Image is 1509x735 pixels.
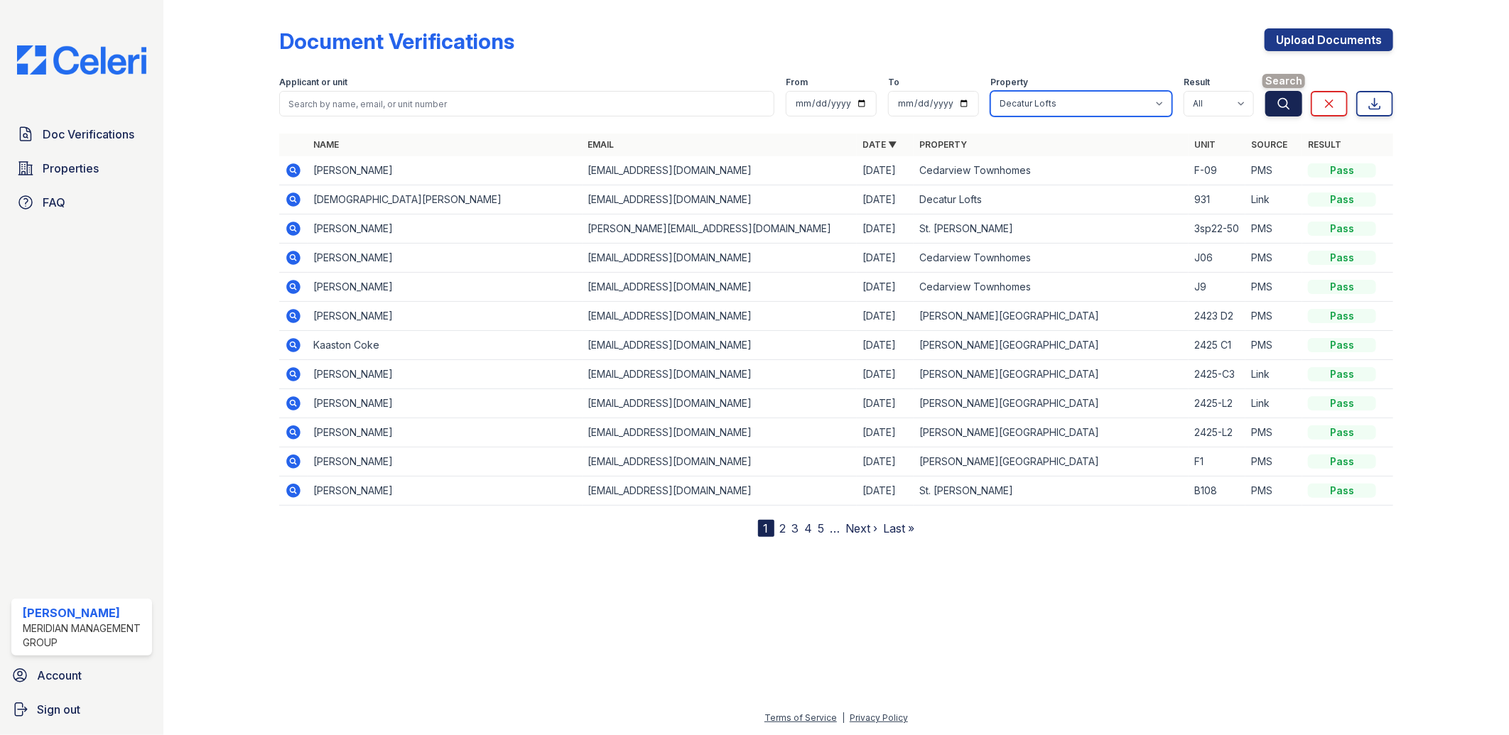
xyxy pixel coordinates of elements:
[308,244,583,273] td: [PERSON_NAME]
[914,214,1189,244] td: St. [PERSON_NAME]
[914,447,1189,477] td: [PERSON_NAME][GEOGRAPHIC_DATA]
[764,712,837,723] a: Terms of Service
[308,447,583,477] td: [PERSON_NAME]
[1245,331,1302,360] td: PMS
[1189,477,1245,506] td: B108
[857,302,914,331] td: [DATE]
[1262,74,1305,88] span: Search
[914,477,1189,506] td: St. [PERSON_NAME]
[6,45,158,75] img: CE_Logo_Blue-a8612792a0a2168367f1c8372b55b34899dd931a85d93a1a3d3e32e68fde9ad4.png
[1245,214,1302,244] td: PMS
[11,154,152,183] a: Properties
[914,302,1189,331] td: [PERSON_NAME][GEOGRAPHIC_DATA]
[857,418,914,447] td: [DATE]
[884,521,915,535] a: Last »
[914,418,1189,447] td: [PERSON_NAME][GEOGRAPHIC_DATA]
[583,185,858,214] td: [EMAIL_ADDRESS][DOMAIN_NAME]
[11,120,152,148] a: Doc Verifications
[818,521,825,535] a: 5
[583,389,858,418] td: [EMAIL_ADDRESS][DOMAIN_NAME]
[857,331,914,360] td: [DATE]
[1308,139,1341,150] a: Result
[1245,185,1302,214] td: Link
[758,520,774,537] div: 1
[1265,28,1393,51] a: Upload Documents
[583,302,858,331] td: [EMAIL_ADDRESS][DOMAIN_NAME]
[308,214,583,244] td: [PERSON_NAME]
[786,77,808,88] label: From
[857,273,914,302] td: [DATE]
[1189,302,1245,331] td: 2423 D2
[857,447,914,477] td: [DATE]
[1308,425,1376,440] div: Pass
[1245,302,1302,331] td: PMS
[1245,477,1302,506] td: PMS
[1189,214,1245,244] td: 3sp22-50
[1308,338,1376,352] div: Pass
[1189,244,1245,273] td: J06
[857,185,914,214] td: [DATE]
[6,661,158,690] a: Account
[850,712,908,723] a: Privacy Policy
[583,418,858,447] td: [EMAIL_ADDRESS][DOMAIN_NAME]
[857,477,914,506] td: [DATE]
[857,389,914,418] td: [DATE]
[1189,156,1245,185] td: F-09
[1308,396,1376,410] div: Pass
[1245,447,1302,477] td: PMS
[308,360,583,389] td: [PERSON_NAME]
[6,695,158,724] a: Sign out
[857,244,914,273] td: [DATE]
[1194,139,1216,150] a: Unit
[1184,77,1210,88] label: Result
[842,712,845,723] div: |
[1308,309,1376,323] div: Pass
[1189,360,1245,389] td: 2425-C3
[308,389,583,418] td: [PERSON_NAME]
[279,91,775,116] input: Search by name, email, or unit number
[792,521,799,535] a: 3
[914,244,1189,273] td: Cedarview Townhomes
[308,185,583,214] td: [DEMOGRAPHIC_DATA][PERSON_NAME]
[308,302,583,331] td: [PERSON_NAME]
[857,360,914,389] td: [DATE]
[11,188,152,217] a: FAQ
[857,156,914,185] td: [DATE]
[583,331,858,360] td: [EMAIL_ADDRESS][DOMAIN_NAME]
[780,521,786,535] a: 2
[43,194,65,211] span: FAQ
[1189,418,1245,447] td: 2425-L2
[583,360,858,389] td: [EMAIL_ADDRESS][DOMAIN_NAME]
[23,604,146,621] div: [PERSON_NAME]
[313,139,339,150] a: Name
[914,273,1189,302] td: Cedarview Townhomes
[1251,139,1287,150] a: Source
[37,667,82,684] span: Account
[1245,156,1302,185] td: PMS
[43,126,134,143] span: Doc Verifications
[914,389,1189,418] td: [PERSON_NAME][GEOGRAPHIC_DATA]
[914,185,1189,214] td: Decatur Lofts
[1245,418,1302,447] td: PMS
[1245,389,1302,418] td: Link
[23,621,146,650] div: Meridian Management Group
[1308,192,1376,207] div: Pass
[1245,360,1302,389] td: Link
[1189,273,1245,302] td: J9
[43,160,99,177] span: Properties
[1189,331,1245,360] td: 2425 C1
[990,77,1028,88] label: Property
[583,214,858,244] td: [PERSON_NAME][EMAIL_ADDRESS][DOMAIN_NAME]
[846,521,878,535] a: Next ›
[862,139,897,150] a: Date ▼
[1245,273,1302,302] td: PMS
[914,156,1189,185] td: Cedarview Townhomes
[583,273,858,302] td: [EMAIL_ADDRESS][DOMAIN_NAME]
[1265,91,1302,116] button: Search
[308,477,583,506] td: [PERSON_NAME]
[1245,244,1302,273] td: PMS
[583,477,858,506] td: [EMAIL_ADDRESS][DOMAIN_NAME]
[805,521,813,535] a: 4
[279,28,514,54] div: Document Verifications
